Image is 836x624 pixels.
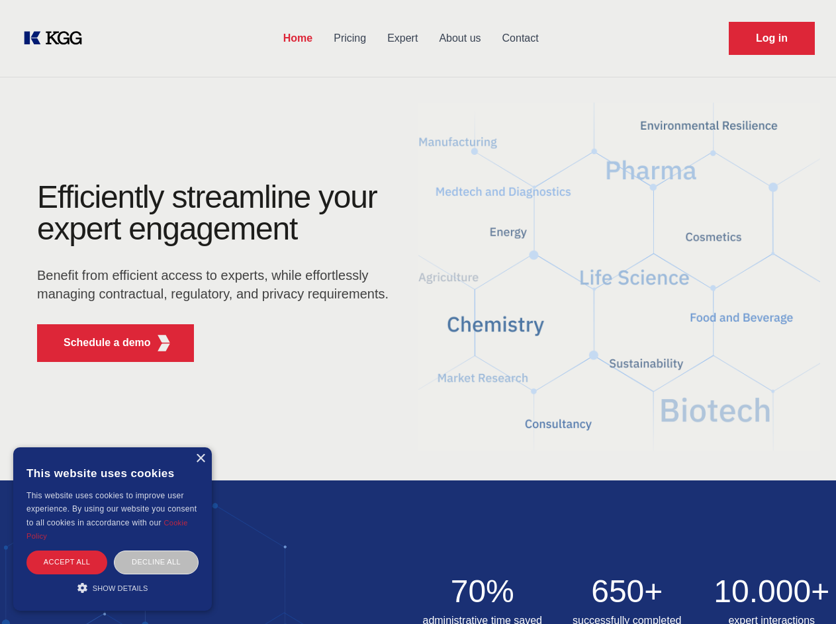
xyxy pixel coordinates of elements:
a: Home [273,21,323,56]
a: About us [428,21,491,56]
img: KGG Fifth Element RED [156,335,172,351]
span: Show details [93,584,148,592]
div: This website uses cookies [26,457,199,489]
button: Schedule a demoKGG Fifth Element RED [37,324,194,362]
img: KGG Fifth Element RED [418,86,821,467]
a: Expert [377,21,428,56]
h2: 70% [418,576,547,607]
h2: 650+ [563,576,692,607]
p: Benefit from efficient access to experts, while effortlessly managing contractual, regulatory, an... [37,266,397,303]
div: Close [195,454,205,464]
a: KOL Knowledge Platform: Talk to Key External Experts (KEE) [21,28,93,49]
div: Decline all [114,551,199,574]
span: This website uses cookies to improve user experience. By using our website you consent to all coo... [26,491,197,527]
div: Accept all [26,551,107,574]
a: Pricing [323,21,377,56]
a: Contact [492,21,549,56]
a: Request Demo [729,22,815,55]
p: Schedule a demo [64,335,151,351]
a: Cookie Policy [26,519,188,540]
div: Show details [26,581,199,594]
h1: Efficiently streamline your expert engagement [37,181,397,245]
